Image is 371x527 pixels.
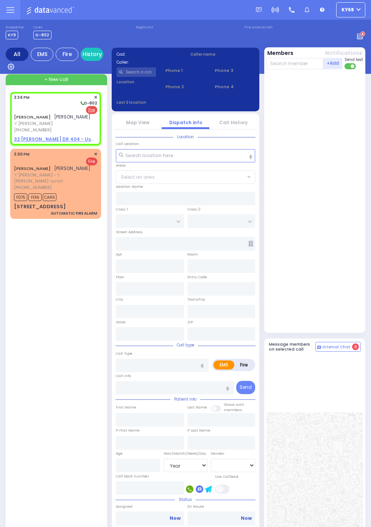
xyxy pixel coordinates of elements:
img: Logo [26,5,76,15]
label: Lines [33,25,51,30]
span: Internal Chat [323,345,351,350]
span: + New call [44,76,68,83]
div: AUTOMATIC FIRE ALARM [51,210,97,216]
label: Dispatcher [6,25,25,30]
span: KY9 [6,31,18,39]
a: [PERSON_NAME] [14,114,51,120]
span: Phone 1 [165,67,205,74]
div: EMS [31,48,53,61]
input: Search a contact [117,67,156,77]
label: Street Address [116,229,143,235]
span: [PHONE_NUMBER] [14,184,51,190]
label: Room [187,252,198,257]
button: Internal Chat 0 [315,342,361,352]
label: Location [117,79,156,85]
span: [PHONE_NUMBER] [14,127,51,133]
span: Fire [86,157,97,165]
img: comment-alt.png [317,346,321,349]
span: ✕ [94,94,97,101]
button: ky68 [336,2,365,17]
label: Cross 2 [187,207,201,212]
span: ר' [PERSON_NAME] [14,120,90,127]
div: Fire [56,48,78,61]
label: Cross 1 [116,207,128,212]
small: Share with [224,402,244,407]
label: Township [187,297,205,302]
label: Assigned [116,504,184,509]
span: Other building occupants [248,241,253,246]
label: Entry Code [187,274,207,280]
label: Caller name [190,51,255,57]
a: [PERSON_NAME] [14,165,51,172]
label: Last Name [187,405,207,410]
span: Select an area [121,174,154,181]
label: P Last Name [187,428,210,433]
a: History [81,48,103,61]
span: FD75 [14,193,27,201]
span: [PERSON_NAME] [54,165,90,172]
label: First Name [116,405,136,410]
button: Notifications [325,49,362,57]
span: Location [173,134,198,140]
input: Search member [267,58,324,69]
button: Members [267,49,293,57]
label: Call Info [116,373,131,379]
img: message.svg [256,7,262,13]
span: CAR6 [43,193,56,201]
span: ✕ [94,151,97,157]
span: Call type [173,342,198,348]
span: members [224,407,242,412]
a: Now [170,515,181,522]
h5: Message members on selected call [269,342,316,352]
label: EMS [214,360,234,370]
span: [PERSON_NAME] [54,114,90,120]
label: Apt [116,252,122,257]
span: Phone 2 [165,84,205,90]
div: All [6,48,28,61]
div: [STREET_ADDRESS] [14,203,66,210]
span: 3:34 PM [14,95,30,100]
label: Last 3 location [117,100,186,105]
label: Call Location [116,141,139,147]
span: Status [175,497,196,502]
label: P First Name [116,428,140,433]
label: Fire [234,360,254,370]
label: Fire units on call [244,25,273,30]
a: Map View [126,119,150,126]
span: Patient info [170,396,200,402]
span: Phone 3 [215,67,254,74]
label: Floor [116,274,124,280]
label: State [116,320,126,325]
label: Night unit [136,25,153,30]
label: Location Name [116,184,143,189]
label: Caller: [117,59,181,65]
label: Gender [211,451,224,456]
span: 0 [352,343,359,350]
button: Send [236,381,255,394]
span: Phone 4 [215,84,254,90]
span: D-802 [33,31,51,39]
span: 3:00 PM [14,151,30,157]
span: Send text [344,57,363,62]
span: ר' [PERSON_NAME] - ר' [PERSON_NAME] לערנער [14,172,95,184]
label: Call back number [116,474,149,479]
a: Now [241,515,252,522]
button: +Add [323,58,342,69]
a: Dispatch info [169,119,202,126]
label: City [116,297,123,302]
label: ZIP [187,320,193,325]
label: Turn off text [344,62,357,70]
u: Fire [88,107,95,113]
span: FD16 [28,193,42,201]
label: Cad: [117,51,181,57]
span: ky68 [341,6,354,13]
label: Age [116,451,123,456]
label: Areas [116,163,126,168]
span: D-802 [79,100,97,106]
a: Call History [219,119,248,126]
label: En Route [187,504,256,509]
div: Year/Month/Week/Day [164,451,208,456]
input: Search location here [116,149,255,163]
label: Call Type [116,351,132,356]
u: 32 [PERSON_NAME] DR 404 - Use this [14,136,104,142]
